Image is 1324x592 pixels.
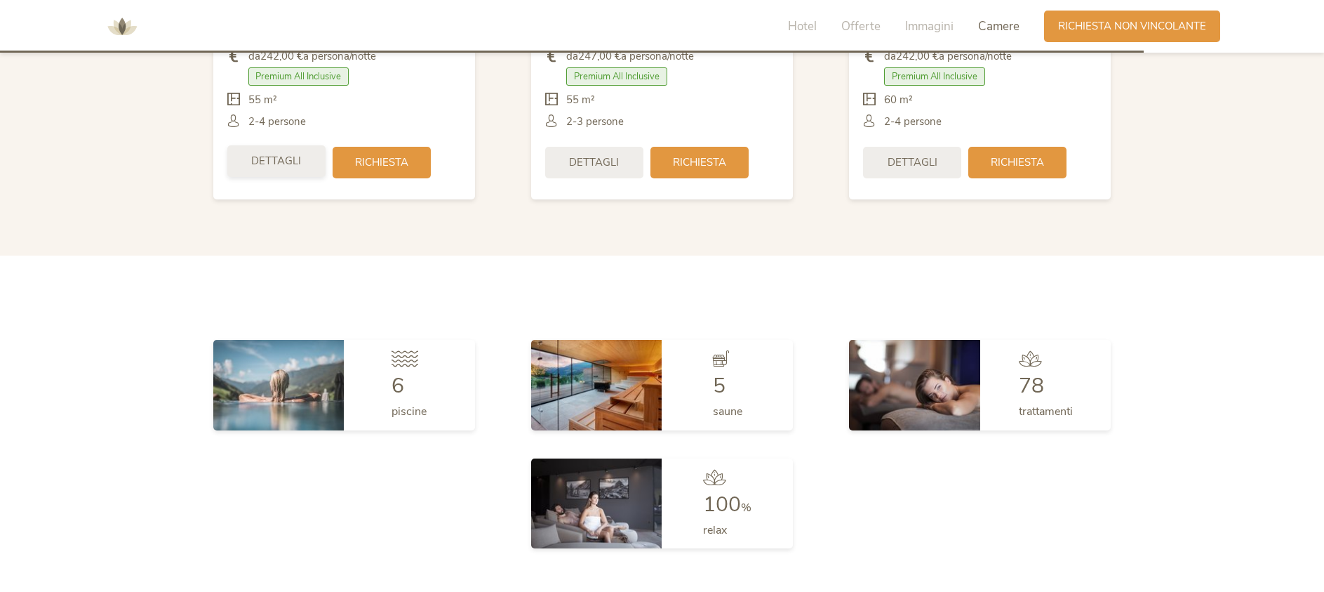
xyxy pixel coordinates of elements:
[703,522,727,538] span: relax
[566,67,667,86] span: Premium All Inclusive
[713,371,725,400] span: 5
[566,114,624,129] span: 2-3 persone
[896,49,939,63] b: 242,00 €
[673,155,726,170] span: Richiesta
[1019,371,1044,400] span: 78
[841,18,881,34] span: Offerte
[888,155,937,170] span: Dettagli
[703,490,741,519] span: 100
[884,93,913,107] span: 60 m²
[566,93,595,107] span: 55 m²
[260,49,303,63] b: 242,00 €
[788,18,817,34] span: Hotel
[248,67,349,86] span: Premium All Inclusive
[741,500,751,515] span: %
[566,49,694,64] span: da a persona/notte
[978,18,1019,34] span: Camere
[884,67,985,86] span: Premium All Inclusive
[713,404,742,419] span: saune
[251,154,301,169] span: Dettagli
[101,21,143,31] a: AMONTI & LUNARIS Wellnessresort
[248,114,306,129] span: 2-4 persone
[248,93,277,107] span: 55 m²
[392,404,427,419] span: piscine
[905,18,954,34] span: Immagini
[1058,19,1206,34] span: Richiesta non vincolante
[578,49,621,63] b: 247,00 €
[884,49,1012,64] span: da a persona/notte
[248,49,376,64] span: da a persona/notte
[355,155,408,170] span: Richiesta
[569,155,619,170] span: Dettagli
[991,155,1044,170] span: Richiesta
[1019,404,1073,419] span: trattamenti
[101,6,143,48] img: AMONTI & LUNARIS Wellnessresort
[392,371,404,400] span: 6
[884,114,942,129] span: 2-4 persone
